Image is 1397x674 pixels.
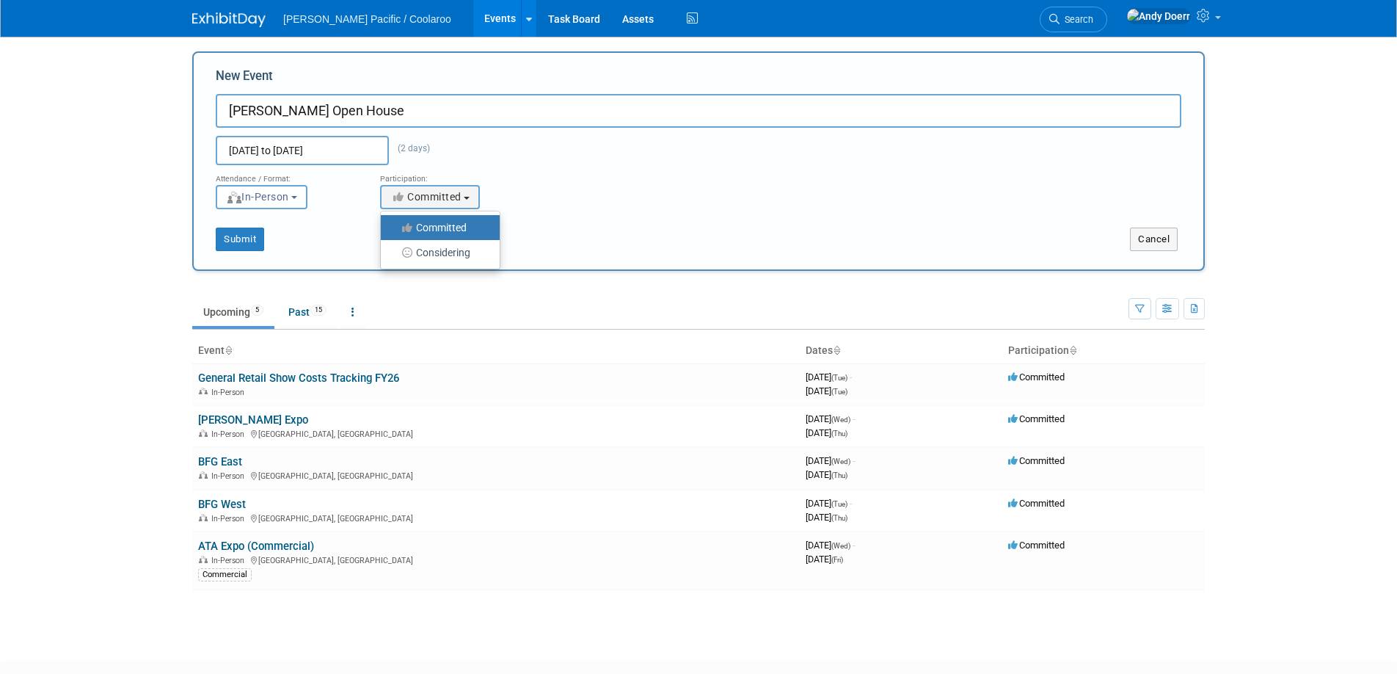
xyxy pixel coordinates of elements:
span: - [853,540,855,551]
img: Andy Doerr [1126,8,1191,24]
span: [DATE] [806,427,847,438]
th: Dates [800,338,1002,363]
label: Considering [388,243,485,262]
span: Committed [1008,540,1065,551]
img: In-Person Event [199,556,208,563]
a: BFG East [198,455,242,468]
a: Sort by Event Name [225,344,232,356]
button: In-Person [216,185,307,209]
span: In-Person [211,471,249,481]
a: BFG West [198,498,246,511]
div: Attendance / Format: [216,165,358,184]
span: In-Person [211,388,249,397]
img: In-Person Event [199,514,208,521]
img: In-Person Event [199,430,208,437]
label: Committed [388,218,485,237]
span: [DATE] [806,385,847,396]
div: [GEOGRAPHIC_DATA], [GEOGRAPHIC_DATA] [198,427,794,439]
span: Committed [390,191,462,203]
th: Participation [1002,338,1205,363]
a: General Retail Show Costs Tracking FY26 [198,372,399,385]
span: [DATE] [806,512,847,523]
span: 15 [310,305,327,316]
a: Sort by Start Date [833,344,840,356]
span: 5 [251,305,263,316]
img: In-Person Event [199,471,208,479]
div: Commercial [198,568,252,581]
span: [DATE] [806,469,847,480]
th: Event [192,338,800,363]
a: Upcoming5 [192,298,274,326]
span: (Fri) [831,556,843,564]
span: (Tue) [831,500,847,508]
span: (Thu) [831,471,847,479]
a: Sort by Participation Type [1069,344,1076,356]
span: (Tue) [831,374,847,382]
a: ATA Expo (Commercial) [198,540,314,553]
span: [PERSON_NAME] Pacific / Coolaroo [283,13,451,25]
button: Cancel [1130,228,1178,251]
span: [DATE] [806,540,855,551]
span: (2 days) [389,143,430,153]
span: Committed [1008,455,1065,466]
span: [DATE] [806,498,852,509]
span: Search [1059,14,1093,25]
input: Name of Trade Show / Conference [216,94,1181,128]
span: (Wed) [831,416,850,424]
span: (Thu) [831,514,847,522]
div: [GEOGRAPHIC_DATA], [GEOGRAPHIC_DATA] [198,512,794,523]
span: Committed [1008,498,1065,509]
span: - [850,372,852,383]
span: (Thu) [831,430,847,438]
span: - [853,455,855,466]
span: [DATE] [806,554,843,565]
span: Committed [1008,372,1065,383]
div: [GEOGRAPHIC_DATA], [GEOGRAPHIC_DATA] [198,469,794,481]
button: Submit [216,228,264,251]
span: (Tue) [831,388,847,396]
span: In-Person [211,556,249,565]
a: Past15 [277,298,338,326]
span: In-Person [226,191,289,203]
span: [DATE] [806,372,852,383]
span: (Wed) [831,457,850,465]
label: New Event [216,68,273,90]
span: In-Person [211,430,249,439]
a: [PERSON_NAME] Expo [198,413,308,427]
span: (Wed) [831,542,850,550]
span: - [850,498,852,509]
div: [GEOGRAPHIC_DATA], [GEOGRAPHIC_DATA] [198,554,794,565]
span: [DATE] [806,455,855,466]
a: Search [1040,7,1107,32]
span: [DATE] [806,413,855,424]
img: ExhibitDay [192,12,266,27]
div: Participation: [380,165,522,184]
span: In-Person [211,514,249,523]
span: Committed [1008,413,1065,424]
img: In-Person Event [199,388,208,395]
input: Start Date - End Date [216,136,389,165]
span: - [853,413,855,424]
button: Committed [380,185,480,209]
